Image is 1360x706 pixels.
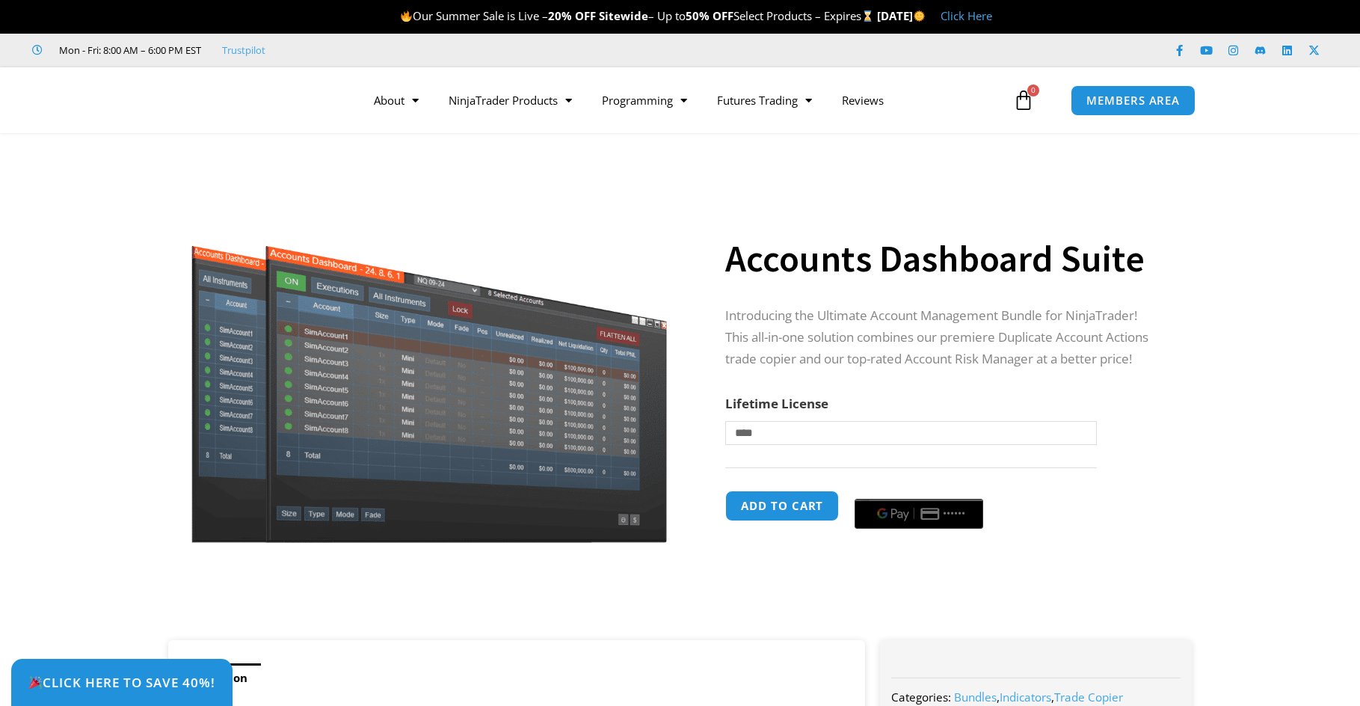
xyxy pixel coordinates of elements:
a: Clear options [725,452,748,463]
a: Trustpilot [222,41,265,59]
img: ⌛ [862,10,873,22]
a: Programming [587,83,702,117]
a: Click Here [941,8,992,23]
strong: Sitewide [599,8,648,23]
button: Buy with GPay [855,499,983,529]
a: 🎉Click Here to save 40%! [11,659,233,706]
button: Add to cart [725,491,839,521]
iframe: Secure payment input frame [852,488,986,490]
a: Reviews [827,83,899,117]
a: Futures Trading [702,83,827,117]
nav: Menu [359,83,1009,117]
img: 🌞 [914,10,925,22]
span: Click Here to save 40%! [28,676,215,689]
span: MEMBERS AREA [1086,95,1180,106]
span: Our Summer Sale is Live – – Up to Select Products – Expires [400,8,877,23]
strong: [DATE] [877,8,926,23]
p: Introducing the Ultimate Account Management Bundle for NinjaTrader! This all-in-one solution comb... [725,305,1162,370]
strong: 50% OFF [686,8,733,23]
a: NinjaTrader Products [434,83,587,117]
img: LogoAI | Affordable Indicators – NinjaTrader [144,73,305,127]
h1: Accounts Dashboard Suite [725,233,1162,285]
img: Screenshot 2024-08-26 155710eeeee [189,159,670,543]
img: 🎉 [29,676,42,689]
label: Lifetime License [725,395,828,412]
strong: 20% OFF [548,8,596,23]
a: 0 [991,79,1056,122]
span: 0 [1027,85,1039,96]
a: About [359,83,434,117]
text: •••••• [944,509,966,519]
img: 🔥 [401,10,412,22]
span: Mon - Fri: 8:00 AM – 6:00 PM EST [55,41,201,59]
a: MEMBERS AREA [1071,85,1196,116]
